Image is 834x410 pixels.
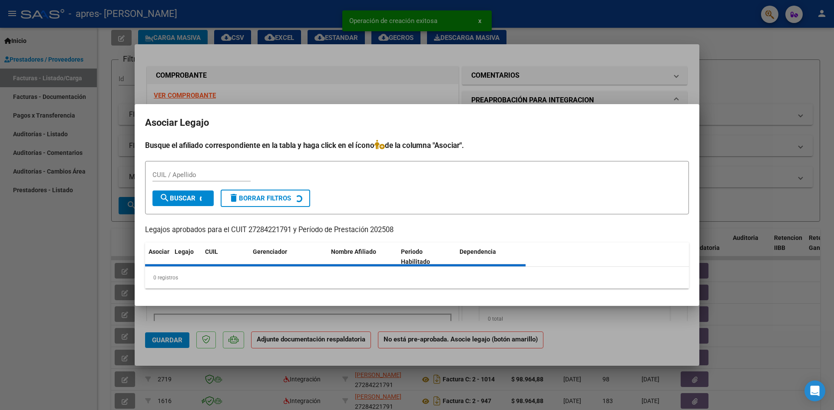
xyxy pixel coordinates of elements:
datatable-header-cell: Dependencia [456,243,526,271]
button: Buscar [152,190,214,206]
datatable-header-cell: Legajo [171,243,202,271]
p: Legajos aprobados para el CUIT 27284221791 y Período de Prestación 202508 [145,225,689,236]
mat-icon: delete [228,193,239,203]
datatable-header-cell: Gerenciador [249,243,328,271]
h4: Busque el afiliado correspondiente en la tabla y haga click en el ícono de la columna "Asociar". [145,140,689,151]
span: Legajo [175,248,194,255]
div: Open Intercom Messenger [804,380,825,401]
span: Borrar Filtros [228,194,291,202]
button: Borrar Filtros [221,190,310,207]
span: Dependencia [460,248,496,255]
span: Nombre Afiliado [331,248,376,255]
span: Periodo Habilitado [401,248,430,265]
div: 0 registros [145,267,689,289]
h2: Asociar Legajo [145,115,689,131]
datatable-header-cell: Asociar [145,243,171,271]
datatable-header-cell: Nombre Afiliado [328,243,397,271]
span: Gerenciador [253,248,287,255]
mat-icon: search [159,193,170,203]
datatable-header-cell: Periodo Habilitado [397,243,456,271]
span: CUIL [205,248,218,255]
span: Buscar [159,194,195,202]
datatable-header-cell: CUIL [202,243,249,271]
span: Asociar [149,248,169,255]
